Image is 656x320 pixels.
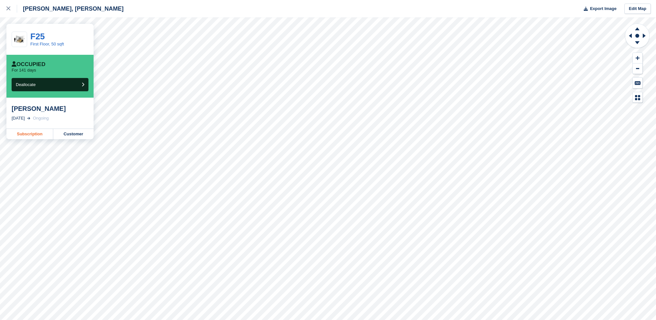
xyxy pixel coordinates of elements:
[12,34,27,45] img: 50-sqft-unit.jpg
[624,4,651,14] a: Edit Map
[633,78,642,88] button: Keyboard Shortcuts
[12,105,88,112] div: [PERSON_NAME]
[6,129,53,139] a: Subscription
[633,53,642,63] button: Zoom In
[30,42,64,46] a: First Floor, 50 sqft
[12,68,36,73] p: For 141 days
[53,129,94,139] a: Customer
[33,115,49,121] div: Ongoing
[16,82,35,87] span: Deallocate
[12,78,88,91] button: Deallocate
[30,32,45,41] a: F25
[633,63,642,74] button: Zoom Out
[12,61,45,68] div: Occupied
[12,115,25,121] div: [DATE]
[633,92,642,103] button: Map Legend
[27,117,30,120] img: arrow-right-light-icn-cde0832a797a2874e46488d9cf13f60e5c3a73dbe684e267c42b8395dfbc2abf.svg
[580,4,617,14] button: Export Image
[590,5,616,12] span: Export Image
[17,5,124,13] div: [PERSON_NAME], [PERSON_NAME]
